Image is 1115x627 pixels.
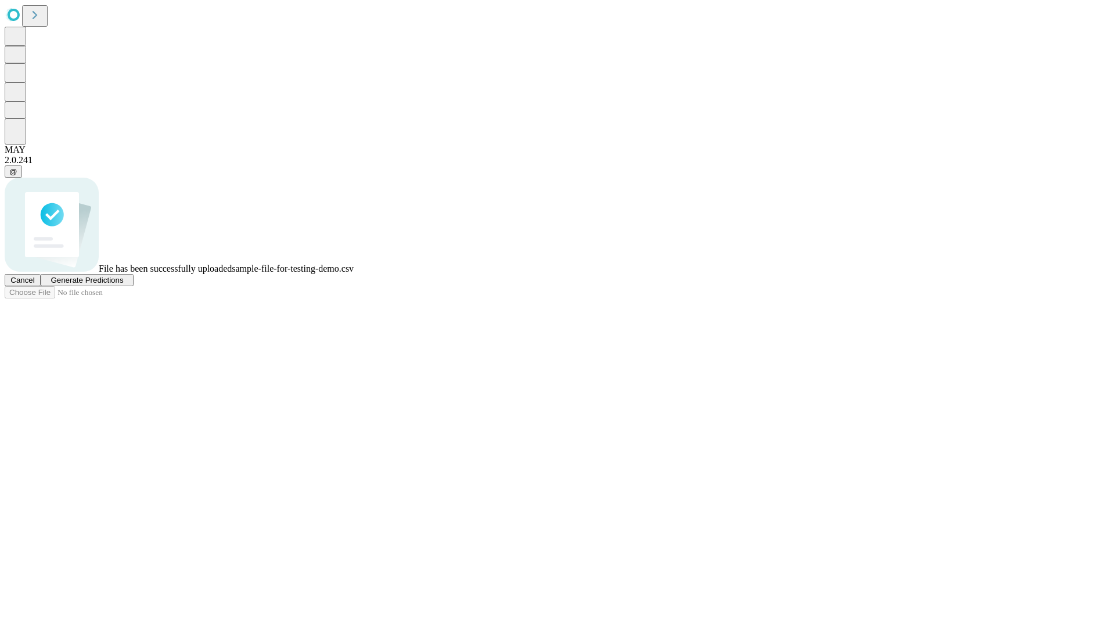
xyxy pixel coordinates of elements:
span: @ [9,167,17,176]
button: Generate Predictions [41,274,134,286]
div: MAY [5,145,1110,155]
div: 2.0.241 [5,155,1110,165]
button: @ [5,165,22,178]
span: sample-file-for-testing-demo.csv [232,264,354,273]
span: File has been successfully uploaded [99,264,232,273]
button: Cancel [5,274,41,286]
span: Generate Predictions [51,276,123,284]
span: Cancel [10,276,35,284]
